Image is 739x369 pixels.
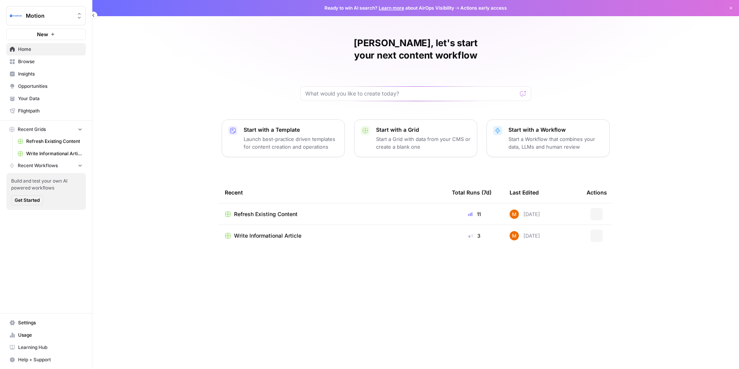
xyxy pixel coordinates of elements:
button: Workspace: Motion [6,6,86,25]
h1: [PERSON_NAME], let's start your next content workflow [300,37,531,62]
p: Launch best-practice driven templates for content creation and operations [244,135,338,151]
span: Ready to win AI search? about AirOps Visibility [324,5,454,12]
span: Recent Grids [18,126,46,133]
a: Learn more [379,5,404,11]
input: What would you like to create today? [305,90,517,97]
img: 4suam345j4k4ehuf80j2ussc8x0k [510,231,519,240]
img: 4suam345j4k4ehuf80j2ussc8x0k [510,210,519,219]
button: Get Started [11,195,43,205]
span: Browse [18,58,82,65]
a: Home [6,43,86,55]
a: Browse [6,55,86,68]
span: Get Started [15,197,40,204]
a: Usage [6,329,86,341]
span: Insights [18,70,82,77]
a: Your Data [6,92,86,105]
div: Recent [225,182,440,203]
p: Start with a Grid [376,126,471,134]
span: Motion [26,12,72,20]
p: Start a Grid with data from your CMS or create a blank one [376,135,471,151]
a: Write Informational Article [14,148,86,160]
div: Actions [587,182,607,203]
div: 3 [452,232,497,240]
span: Recent Workflows [18,162,58,169]
p: Start with a Template [244,126,338,134]
a: Flightpath [6,105,86,117]
div: [DATE] [510,210,540,219]
div: 11 [452,210,497,218]
a: Settings [6,317,86,329]
button: Start with a TemplateLaunch best-practice driven templates for content creation and operations [222,119,345,157]
span: Actions early access [460,5,507,12]
a: Refresh Existing Content [14,135,86,148]
a: Insights [6,68,86,80]
span: Write Informational Article [234,232,301,240]
button: Help + Support [6,354,86,366]
span: New [37,30,48,38]
span: Refresh Existing Content [26,138,82,145]
div: [DATE] [510,231,540,240]
span: Opportunities [18,83,82,90]
span: Help + Support [18,356,82,363]
span: Build and test your own AI powered workflows [11,178,81,191]
span: Refresh Existing Content [234,210,298,218]
span: Your Data [18,95,82,102]
a: Refresh Existing Content [225,210,440,218]
button: Start with a GridStart a Grid with data from your CMS or create a blank one [354,119,477,157]
span: Learning Hub [18,344,82,351]
img: Motion Logo [9,9,23,23]
a: Opportunities [6,80,86,92]
p: Start with a Workflow [508,126,603,134]
button: Recent Workflows [6,160,86,171]
span: Usage [18,332,82,339]
span: Flightpath [18,107,82,114]
p: Start a Workflow that combines your data, LLMs and human review [508,135,603,151]
button: New [6,29,86,40]
div: Last Edited [510,182,539,203]
button: Recent Grids [6,124,86,135]
span: Write Informational Article [26,150,82,157]
div: Total Runs (7d) [452,182,492,203]
a: Learning Hub [6,341,86,354]
a: Write Informational Article [225,232,440,240]
span: Settings [18,319,82,326]
button: Start with a WorkflowStart a Workflow that combines your data, LLMs and human review [487,119,610,157]
span: Home [18,46,82,53]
